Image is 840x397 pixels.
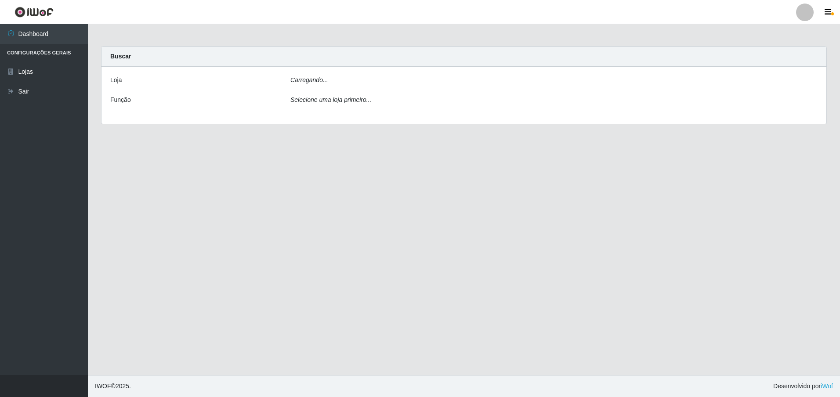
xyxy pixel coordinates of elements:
[110,76,122,85] label: Loja
[290,96,371,103] i: Selecione uma loja primeiro...
[821,383,833,390] a: iWof
[110,95,131,105] label: Função
[110,53,131,60] strong: Buscar
[773,382,833,391] span: Desenvolvido por
[95,383,111,390] span: IWOF
[14,7,54,18] img: CoreUI Logo
[290,76,328,83] i: Carregando...
[95,382,131,391] span: © 2025 .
